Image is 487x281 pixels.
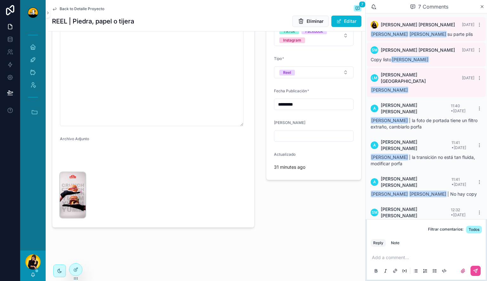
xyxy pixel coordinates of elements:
[307,18,323,24] span: Eliminar
[391,56,429,63] span: [PERSON_NAME]
[305,29,323,34] div: Facebook
[466,226,482,233] button: Todos
[409,191,447,197] span: [PERSON_NAME]
[409,31,447,37] span: [PERSON_NAME]
[371,191,408,197] span: [PERSON_NAME]
[381,139,451,152] span: [PERSON_NAME] [PERSON_NAME]
[428,227,464,233] span: Filtrar comentarios:
[451,207,465,217] span: 12:32 • [DATE]
[462,75,474,80] span: [DATE]
[331,16,361,27] button: Editar
[373,180,376,185] span: A
[371,239,386,247] button: Reply
[283,37,301,43] div: Instagram
[28,8,38,18] img: App logo
[381,47,455,53] span: [PERSON_NAME] [PERSON_NAME]
[20,25,46,130] div: scrollable content
[279,37,305,43] button: Unselect INSTAGRAM
[274,152,295,157] span: Actualizado
[371,31,473,37] span: su parte plis
[60,6,104,11] span: Back to Detalle Proyecto
[373,143,376,148] span: A
[274,66,354,78] button: Select Button
[381,22,455,28] span: [PERSON_NAME] [PERSON_NAME]
[381,176,451,188] span: [PERSON_NAME] [PERSON_NAME]
[462,22,474,27] span: [DATE]
[388,239,402,247] button: Note
[292,16,329,27] button: Eliminar
[462,48,474,52] span: [DATE]
[283,29,295,34] div: TikTok
[283,70,291,75] div: Reel
[371,118,477,129] span: | la foto de portada tiene un filtro extraño, cambiarlo porfa
[451,177,466,187] span: 11:41 • [DATE]
[371,31,408,37] span: [PERSON_NAME]
[381,206,451,219] span: [PERSON_NAME] [PERSON_NAME]
[274,120,305,125] span: [PERSON_NAME]
[52,6,104,11] a: Back to Detalle Proyecto
[451,140,466,150] span: 11:41 • [DATE]
[60,172,86,218] img: portadas-jbs-septiembre-02.jpg
[418,3,448,10] span: 7 Comments
[391,240,399,245] div: Note
[60,136,89,141] span: Archivo Adjunto
[354,5,361,13] button: 7
[52,17,134,26] h1: REEL | Piedra, papel o tijera
[372,48,378,53] span: SM
[371,191,477,197] span: | No hay copy
[359,1,366,8] span: 7
[381,72,462,84] span: [PERSON_NAME] [GEOGRAPHIC_DATA]
[274,88,307,93] span: Fecha Publicación
[371,87,408,93] span: [PERSON_NAME]
[381,102,451,115] span: [PERSON_NAME] [PERSON_NAME]
[371,154,475,166] span: | la transición no está tan fluida, modificar porfa
[451,103,465,113] span: 11:40 • [DATE]
[371,57,430,62] span: Copy listo
[372,75,377,81] span: LM
[373,106,376,111] span: A
[371,117,408,124] span: [PERSON_NAME]
[372,210,378,215] span: SM
[274,25,354,46] button: Select Button
[274,164,305,170] p: 31 minutes ago
[279,69,295,75] button: Unselect REEL
[371,154,408,160] span: [PERSON_NAME]
[274,56,282,61] span: Tipo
